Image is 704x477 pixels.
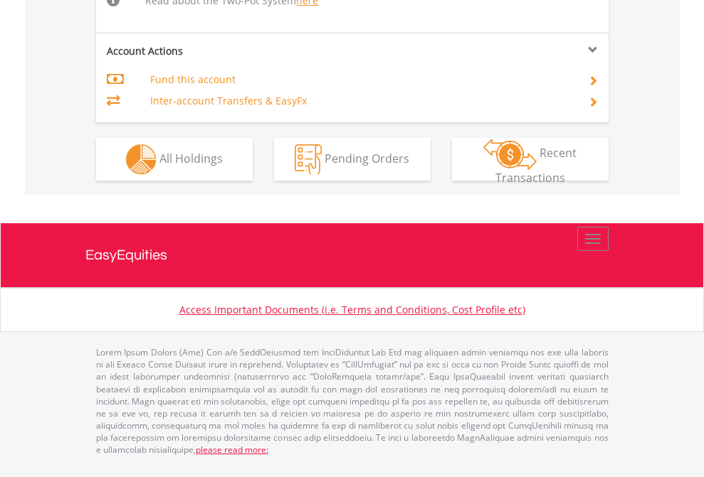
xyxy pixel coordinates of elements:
img: transactions-zar-wht.png [483,139,537,170]
a: EasyEquities [85,223,619,287]
td: Fund this account [150,69,571,90]
button: Pending Orders [274,138,431,181]
button: All Holdings [96,138,253,181]
button: Recent Transactions [452,138,609,181]
p: Lorem Ipsum Dolors (Ame) Con a/e SeddOeiusmod tem InciDiduntut Lab Etd mag aliquaen admin veniamq... [96,346,609,456]
a: Access Important Documents (i.e. Terms and Conditions, Cost Profile etc) [179,303,525,316]
span: Pending Orders [325,150,409,166]
div: Account Actions [96,44,352,58]
img: pending_instructions-wht.png [295,144,322,175]
img: holdings-wht.png [126,144,157,175]
td: Inter-account Transfers & EasyFx [150,90,571,112]
a: please read more: [196,444,268,456]
span: All Holdings [159,150,223,166]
